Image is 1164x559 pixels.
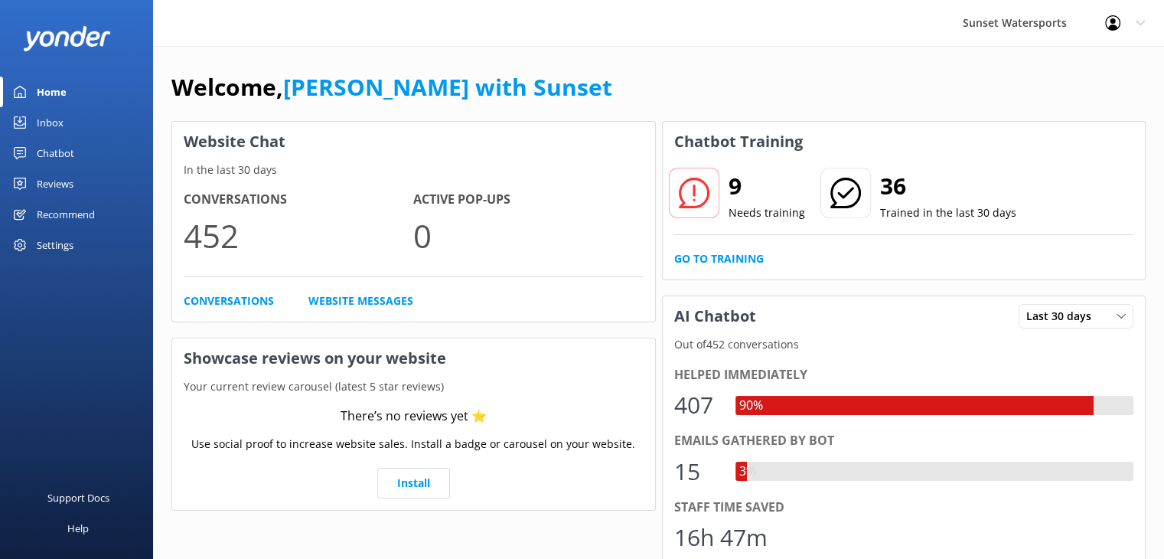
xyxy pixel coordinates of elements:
[191,436,635,453] p: Use social proof to increase website sales. Install a badge or carousel on your website.
[674,250,764,267] a: Go to Training
[172,162,655,178] p: In the last 30 days
[171,69,612,106] h1: Welcome,
[37,107,64,138] div: Inbox
[172,122,655,162] h3: Website Chat
[880,168,1016,204] h2: 36
[729,204,805,221] p: Needs training
[47,482,109,513] div: Support Docs
[735,462,760,482] div: 3%
[37,168,73,199] div: Reviews
[674,387,720,423] div: 407
[663,122,814,162] h3: Chatbot Training
[413,190,643,210] h4: Active Pop-ups
[674,519,768,556] div: 16h 47m
[23,26,111,51] img: yonder-white-logo.png
[37,77,67,107] div: Home
[729,168,805,204] h2: 9
[674,453,720,490] div: 15
[37,230,73,260] div: Settings
[37,138,74,168] div: Chatbot
[184,190,413,210] h4: Conversations
[377,468,450,499] a: Install
[283,71,612,103] a: [PERSON_NAME] with Sunset
[663,336,1146,353] p: Out of 452 conversations
[67,513,89,544] div: Help
[308,293,413,309] a: Website Messages
[674,365,1134,385] div: Helped immediately
[184,293,274,309] a: Conversations
[674,431,1134,451] div: Emails gathered by bot
[1026,308,1100,325] span: Last 30 days
[172,338,655,378] h3: Showcase reviews on your website
[413,210,643,261] p: 0
[663,296,768,336] h3: AI Chatbot
[880,204,1016,221] p: Trained in the last 30 days
[735,396,767,416] div: 90%
[37,199,95,230] div: Recommend
[674,498,1134,518] div: Staff time saved
[184,210,413,261] p: 452
[341,407,487,427] div: There’s no reviews yet ⭐
[172,378,655,395] p: Your current review carousel (latest 5 star reviews)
